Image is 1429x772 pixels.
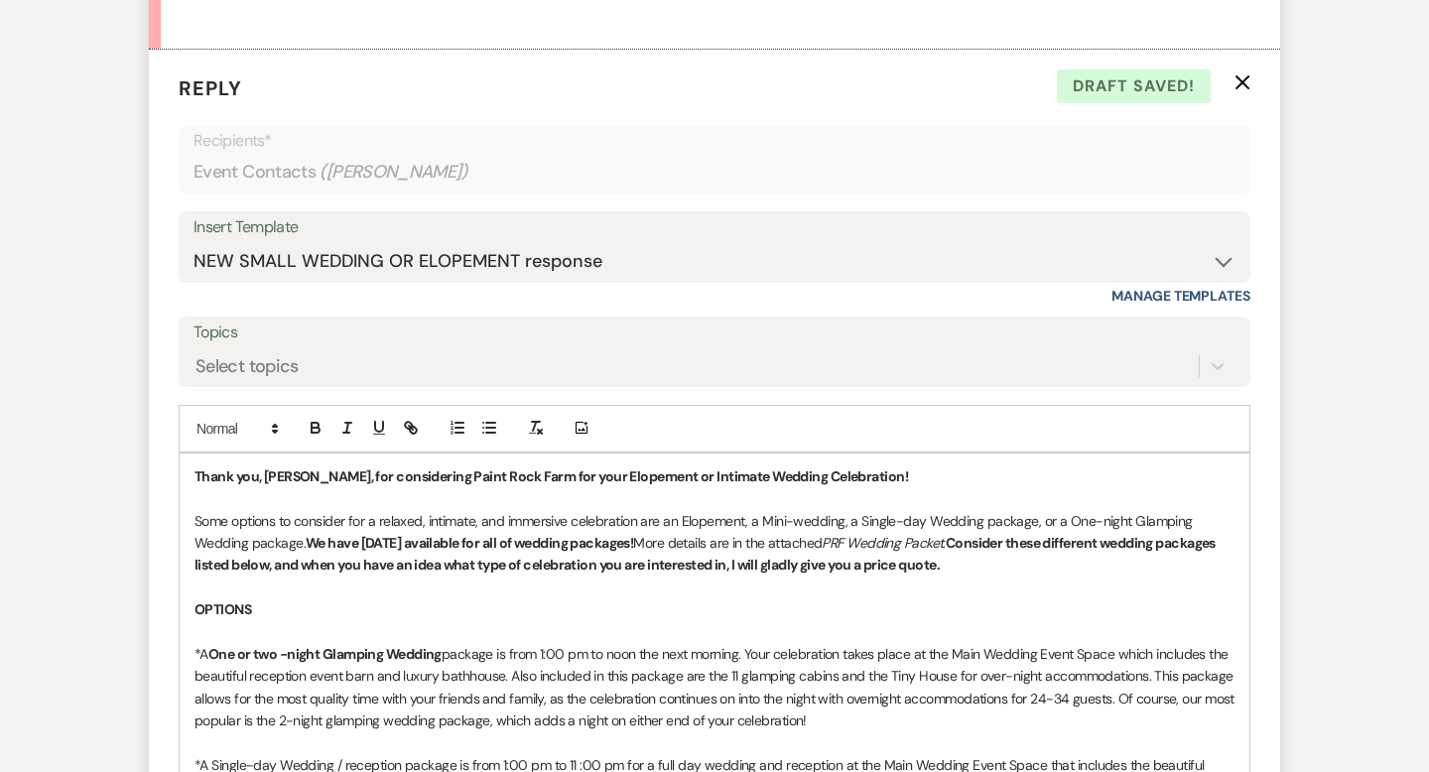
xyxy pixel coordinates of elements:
span: Draft saved! [1057,69,1211,103]
span: Reply [179,75,242,101]
em: PRF Wedding Packet [822,534,943,552]
a: Manage Templates [1111,287,1250,305]
p: *A package is from 1:00 pm to noon the next morning. Your celebration takes place at the Main Wed... [195,643,1234,732]
div: Event Contacts [194,153,1235,192]
strong: We have [DATE] available for all of wedding packages! [306,534,633,552]
p: Some options to consider for a relaxed, intimate, and immersive celebration are an Elopement, a M... [195,510,1234,577]
label: Topics [194,319,1235,347]
strong: Thank you, [PERSON_NAME], for considering Paint Rock Farm for your Elopement or Intimate Wedding ... [195,467,908,485]
strong: OPTIONS [195,600,251,618]
strong: One or two -night Glamping Wedding [208,645,442,663]
div: Select topics [195,352,299,379]
div: Insert Template [194,213,1235,242]
p: Recipients* [194,128,1235,154]
span: ( [PERSON_NAME] ) [320,159,468,186]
